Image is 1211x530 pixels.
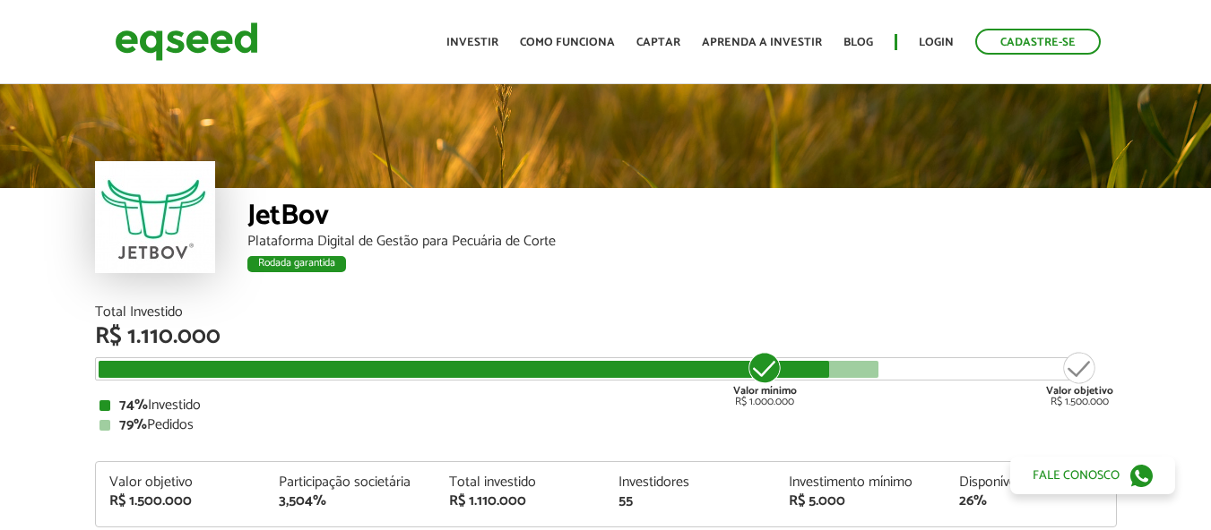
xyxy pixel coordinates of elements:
[247,201,1117,235] div: JetBov
[247,235,1117,249] div: Plataforma Digital de Gestão para Pecuária de Corte
[449,494,593,509] div: R$ 1.110.000
[618,494,762,509] div: 55
[789,494,932,509] div: R$ 5.000
[618,475,762,490] div: Investidores
[733,382,797,399] strong: Valor mínimo
[247,256,346,272] div: Rodada garantida
[1046,382,1113,399] strong: Valor objetivo
[731,350,799,407] div: R$ 1.000.000
[109,494,253,509] div: R$ 1.500.000
[119,393,148,417] strong: 74%
[115,18,258,65] img: EqSeed
[789,475,932,490] div: Investimento mínimo
[99,418,1112,432] div: Pedidos
[279,494,422,509] div: 3,504%
[1046,350,1113,407] div: R$ 1.500.000
[636,37,680,48] a: Captar
[99,398,1112,413] div: Investido
[95,325,1117,348] div: R$ 1.110.000
[702,37,822,48] a: Aprenda a investir
[449,475,593,490] div: Total investido
[1010,457,1175,494] a: Fale conosco
[279,475,422,490] div: Participação societária
[975,29,1101,55] a: Cadastre-se
[919,37,954,48] a: Login
[446,37,498,48] a: Investir
[520,37,615,48] a: Como funciona
[95,305,1117,320] div: Total Investido
[119,413,147,437] strong: 79%
[959,494,1103,509] div: 26%
[109,475,253,490] div: Valor objetivo
[843,37,873,48] a: Blog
